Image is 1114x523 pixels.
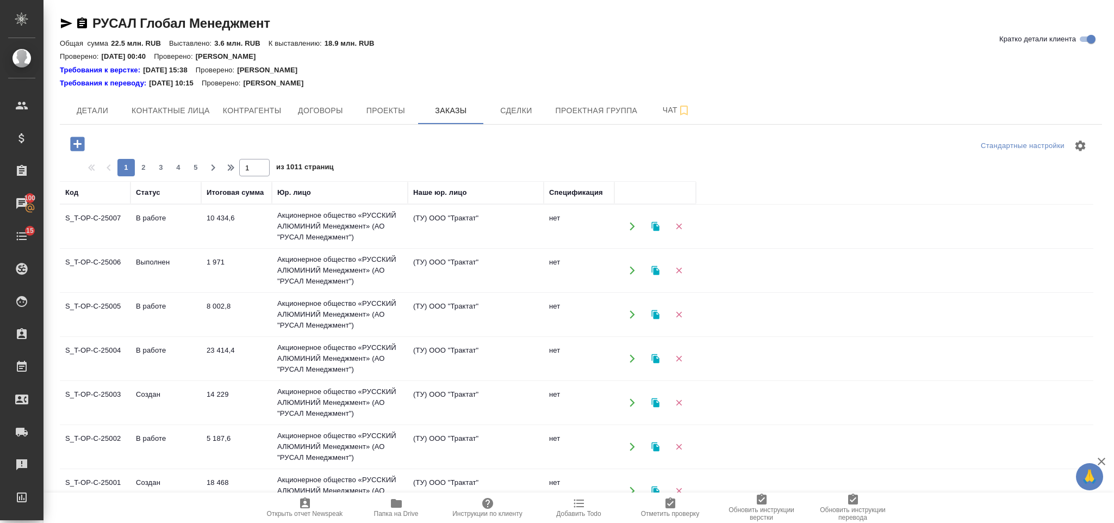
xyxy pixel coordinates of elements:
button: Клонировать [644,480,667,502]
td: Акционерное общество «РУССКИЙ АЛЮМИНИЙ Менеджмент» (АО "РУСАЛ Менеджмент") [272,469,408,513]
p: Проверено: [154,52,196,60]
p: Выставлено: [169,39,214,47]
button: Скопировать ссылку для ЯМессенджера [60,17,73,30]
td: 5 187,6 [201,428,272,466]
td: Акционерное общество «РУССКИЙ АЛЮМИНИЙ Менеджмент» (АО "РУСАЛ Менеджмент") [272,381,408,424]
button: Клонировать [644,304,667,326]
span: Договоры [294,104,346,118]
a: 100 [3,190,41,217]
button: Открыть [621,260,643,282]
td: (ТУ) ООО "Трактат" [408,428,544,466]
button: Удалить [668,260,690,282]
td: (ТУ) ООО "Трактат" [408,340,544,378]
button: 4 [170,159,187,176]
button: Удалить [668,480,690,502]
div: Наше юр. лицо [413,187,467,198]
button: Открыть [621,304,643,326]
span: Папка на Drive [374,510,419,518]
td: 10 434,6 [201,207,272,245]
td: Выполнен [130,251,201,290]
p: 3.6 млн. RUB [214,39,268,47]
td: Создан [130,472,201,510]
td: 8 002,8 [201,296,272,334]
button: Клонировать [644,436,667,458]
button: Обновить инструкции верстки [716,493,807,523]
td: 23 414,4 [201,340,272,378]
td: 1 971 [201,251,272,290]
button: Обновить инструкции перевода [807,493,899,523]
td: S_T-OP-C-25005 [60,296,130,334]
div: split button [978,138,1067,155]
p: [PERSON_NAME] [196,52,264,60]
td: (ТУ) ООО "Трактат" [408,472,544,510]
td: нет [544,296,614,334]
td: Акционерное общество «РУССКИЙ АЛЮМИНИЙ Менеджмент» (АО "РУСАЛ Менеджмент") [272,293,408,336]
span: Детали [66,104,119,118]
button: Клонировать [644,260,667,282]
td: Создан [130,384,201,422]
button: Открыть [621,436,643,458]
button: Отметить проверку [625,493,716,523]
button: Добавить проект [63,133,92,155]
span: Обновить инструкции перевода [814,506,892,521]
div: Спецификация [549,187,603,198]
p: [PERSON_NAME] [243,78,312,89]
button: Открыть [621,480,643,502]
div: Код [65,187,78,198]
button: Удалить [668,348,690,370]
td: (ТУ) ООО "Трактат" [408,207,544,245]
span: 15 [20,225,40,236]
button: Удалить [668,436,690,458]
span: Контактные лица [132,104,210,118]
span: 5 [187,162,204,173]
span: Отметить проверку [641,510,699,518]
button: Папка на Drive [351,493,442,523]
div: Статус [136,187,160,198]
button: Удалить [668,216,690,238]
td: S_T-OP-C-25006 [60,251,130,290]
button: 🙏 [1076,463,1103,490]
td: 14 229 [201,384,272,422]
span: Проекты [359,104,412,118]
button: Удалить [668,304,690,326]
div: Нажми, чтобы открыть папку с инструкцией [60,78,149,89]
button: Инструкции по клиенту [442,493,533,523]
p: [PERSON_NAME] [237,65,306,76]
button: Удалить [668,392,690,414]
span: Добавить Todo [556,510,601,518]
p: [DATE] 15:38 [143,65,196,76]
td: нет [544,428,614,466]
span: 🙏 [1080,465,1099,488]
span: 100 [18,193,42,204]
span: Настроить таблицу [1067,133,1093,159]
td: Акционерное общество «РУССКИЙ АЛЮМИНИЙ Менеджмент» (АО "РУСАЛ Менеджмент") [272,205,408,248]
button: Клонировать [644,392,667,414]
button: Клонировать [644,348,667,370]
button: Добавить Todo [533,493,625,523]
span: Контрагенты [223,104,282,118]
td: В работе [130,428,201,466]
button: Открыть [621,348,643,370]
a: Требования к переводу: [60,78,149,89]
div: Нажми, чтобы открыть папку с инструкцией [60,65,143,76]
button: Клонировать [644,216,667,238]
td: S_T-OP-C-25003 [60,384,130,422]
button: 2 [135,159,152,176]
span: Чат [650,103,702,117]
a: РУСАЛ Глобал Менеджмент [92,16,270,30]
span: Обновить инструкции верстки [723,506,801,521]
span: 3 [152,162,170,173]
td: нет [544,472,614,510]
td: В работе [130,340,201,378]
td: S_T-OP-C-25001 [60,472,130,510]
td: S_T-OP-C-25002 [60,428,130,466]
span: Заказы [425,104,477,118]
div: Юр. лицо [277,187,311,198]
td: Акционерное общество «РУССКИЙ АЛЮМИНИЙ Менеджмент» (АО "РУСАЛ Менеджмент") [272,249,408,292]
span: 4 [170,162,187,173]
span: Сделки [490,104,542,118]
td: Акционерное общество «РУССКИЙ АЛЮМИНИЙ Менеджмент» (АО "РУСАЛ Менеджмент") [272,425,408,469]
div: Итоговая сумма [207,187,264,198]
td: (ТУ) ООО "Трактат" [408,384,544,422]
span: Проектная группа [555,104,637,118]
